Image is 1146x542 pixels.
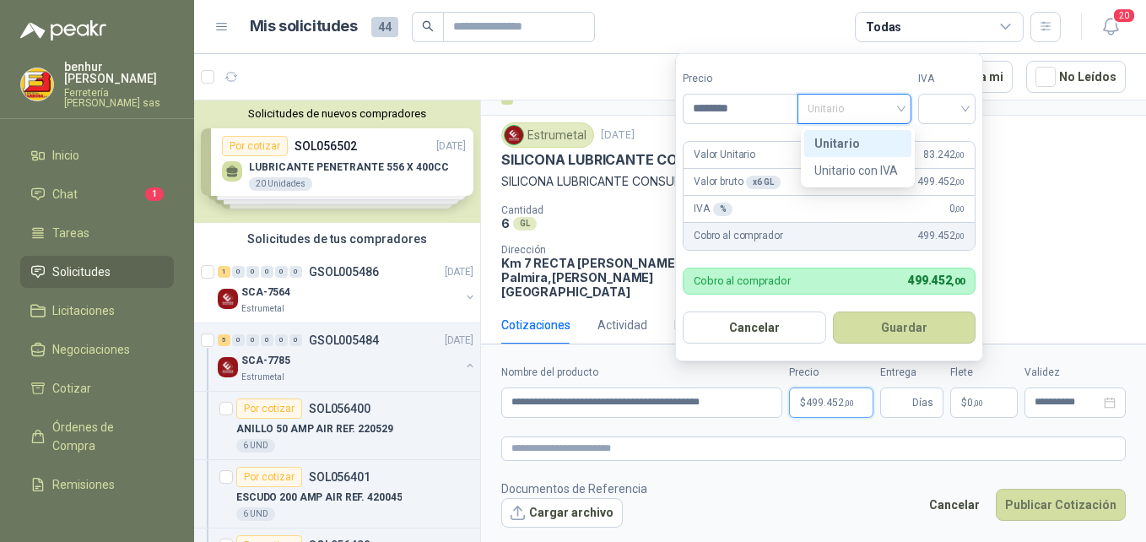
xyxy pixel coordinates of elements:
[1026,61,1126,93] button: No Leídos
[808,96,901,122] span: Unitario
[505,126,523,144] img: Company Logo
[232,266,245,278] div: 0
[694,201,732,217] p: IVA
[241,371,284,384] p: Estrumetal
[954,231,965,241] span: ,00
[20,217,174,249] a: Tareas
[20,256,174,288] a: Solicitudes
[513,217,537,230] div: GL
[814,161,901,180] div: Unitario con IVA
[694,174,781,190] p: Valor bruto
[20,469,174,501] a: Remisiones
[683,71,797,87] label: Precio
[236,398,302,419] div: Por cotizar
[814,134,901,153] div: Unitario
[789,365,873,381] label: Precio
[950,388,1018,418] p: $ 0,00
[309,266,379,278] p: GSOL005486
[967,398,983,408] span: 0
[250,14,358,39] h1: Mis solicitudes
[806,398,854,408] span: 499.452
[261,334,273,346] div: 0
[20,411,174,462] a: Órdenes de Compra
[954,204,965,214] span: ,00
[601,127,635,144] p: [DATE]
[218,334,230,346] div: 5
[64,61,174,84] p: benhur [PERSON_NAME]
[501,498,623,528] button: Cargar archivo
[923,147,965,163] span: 83.242
[804,157,911,184] div: Unitario con IVA
[1112,8,1136,24] span: 20
[949,201,965,217] span: 0
[501,216,510,230] p: 6
[501,151,825,169] p: SILICONA LUBRICANTE CONSUMIBLES REF27055
[218,357,238,377] img: Company Logo
[52,263,111,281] span: Solicitudes
[501,316,570,334] div: Cotizaciones
[501,256,684,299] p: Km 7 RECTA [PERSON_NAME] Palmira , [PERSON_NAME][GEOGRAPHIC_DATA]
[194,100,480,223] div: Solicitudes de nuevos compradoresPor cotizarSOL056502[DATE] LUBRICANTE PENETRANTE 556 X 400CC20 U...
[501,244,684,256] p: Dirección
[694,275,791,286] p: Cobro al comprador
[52,146,79,165] span: Inicio
[52,224,89,242] span: Tareas
[145,187,164,201] span: 1
[789,388,873,418] p: $499.452,00
[289,266,302,278] div: 0
[996,489,1126,521] button: Publicar Cotización
[194,392,480,460] a: Por cotizarSOL056400ANILLO 50 AMP AIR REF. 2205296 UND
[246,334,259,346] div: 0
[866,18,901,36] div: Todas
[218,289,238,309] img: Company Logo
[694,147,755,163] p: Valor Unitario
[21,68,53,100] img: Company Logo
[20,139,174,171] a: Inicio
[52,340,130,359] span: Negociaciones
[422,20,434,32] span: search
[275,334,288,346] div: 0
[246,266,259,278] div: 0
[1024,365,1126,381] label: Validez
[52,418,158,455] span: Órdenes de Compra
[951,276,965,287] span: ,00
[674,316,726,334] div: Mensajes
[954,177,965,187] span: ,00
[961,398,967,408] span: $
[218,262,477,316] a: 1 0 0 0 0 0 GSOL005486[DATE] Company LogoSCA-7564Estrumetal
[804,130,911,157] div: Unitario
[236,507,275,521] div: 6 UND
[236,467,302,487] div: Por cotizar
[275,266,288,278] div: 0
[309,471,370,483] p: SOL056401
[920,489,989,521] button: Cancelar
[194,460,480,528] a: Por cotizarSOL056401ESCUDO 200 AMP AIR REF. 4200456 UND
[218,266,230,278] div: 1
[20,295,174,327] a: Licitaciones
[746,176,780,189] div: x 6 GL
[908,274,965,287] span: 499.452
[241,353,290,369] p: SCA-7785
[917,228,965,244] span: 499.452
[950,365,1018,381] label: Flete
[973,398,983,408] span: ,00
[241,302,284,316] p: Estrumetal
[954,150,965,160] span: ,00
[445,333,473,349] p: [DATE]
[236,490,402,506] p: ESCUDO 200 AMP AIR REF. 420045
[20,372,174,404] a: Cotizar
[844,398,854,408] span: ,00
[501,480,647,498] p: Documentos de Referencia
[713,203,733,216] div: %
[833,312,976,344] button: Guardar
[52,301,115,320] span: Licitaciones
[683,312,826,344] button: Cancelar
[261,266,273,278] div: 0
[236,439,275,453] div: 6 UND
[501,122,594,148] div: Estrumetal
[218,330,477,384] a: 5 0 0 0 0 0 GSOL005484[DATE] Company LogoSCA-7785Estrumetal
[912,388,933,417] span: Días
[20,20,106,41] img: Logo peakr
[52,379,91,398] span: Cotizar
[232,334,245,346] div: 0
